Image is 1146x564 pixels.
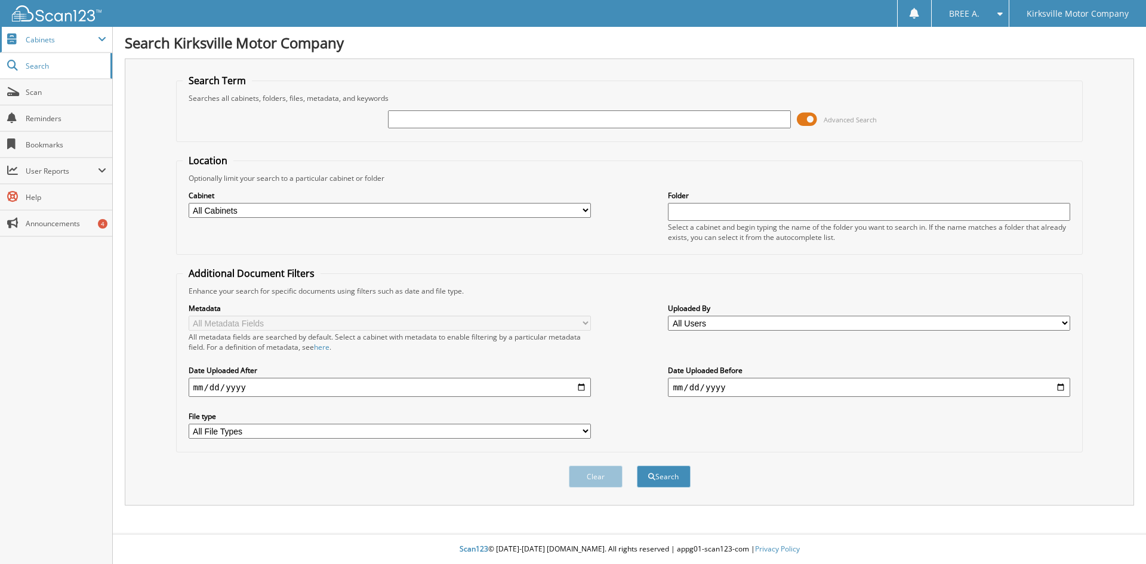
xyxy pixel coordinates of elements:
input: start [189,378,591,397]
legend: Search Term [183,74,252,87]
span: Cabinets [26,35,98,45]
label: Date Uploaded Before [668,365,1070,375]
div: 4 [98,219,107,229]
legend: Location [183,154,233,167]
span: Bookmarks [26,140,106,150]
span: Help [26,192,106,202]
label: Uploaded By [668,303,1070,313]
div: Optionally limit your search to a particular cabinet or folder [183,173,1077,183]
div: All metadata fields are searched by default. Select a cabinet with metadata to enable filtering b... [189,332,591,352]
span: Scan [26,87,106,97]
span: Search [26,61,104,71]
div: Searches all cabinets, folders, files, metadata, and keywords [183,93,1077,103]
label: File type [189,411,591,421]
button: Clear [569,466,623,488]
a: Privacy Policy [755,544,800,554]
span: Kirksville Motor Company [1027,10,1129,17]
label: Cabinet [189,190,591,201]
label: Folder [668,190,1070,201]
span: Reminders [26,113,106,124]
a: here [314,342,329,352]
div: Select a cabinet and begin typing the name of the folder you want to search in. If the name match... [668,222,1070,242]
span: User Reports [26,166,98,176]
span: Announcements [26,218,106,229]
input: end [668,378,1070,397]
button: Search [637,466,691,488]
label: Metadata [189,303,591,313]
img: scan123-logo-white.svg [12,5,101,21]
legend: Additional Document Filters [183,267,321,280]
div: © [DATE]-[DATE] [DOMAIN_NAME]. All rights reserved | appg01-scan123-com | [113,535,1146,564]
iframe: Chat Widget [1086,507,1146,564]
label: Date Uploaded After [189,365,591,375]
h1: Search Kirksville Motor Company [125,33,1134,53]
div: Enhance your search for specific documents using filters such as date and file type. [183,286,1077,296]
span: BREE A. [949,10,979,17]
span: Scan123 [460,544,488,554]
span: Advanced Search [824,115,877,124]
